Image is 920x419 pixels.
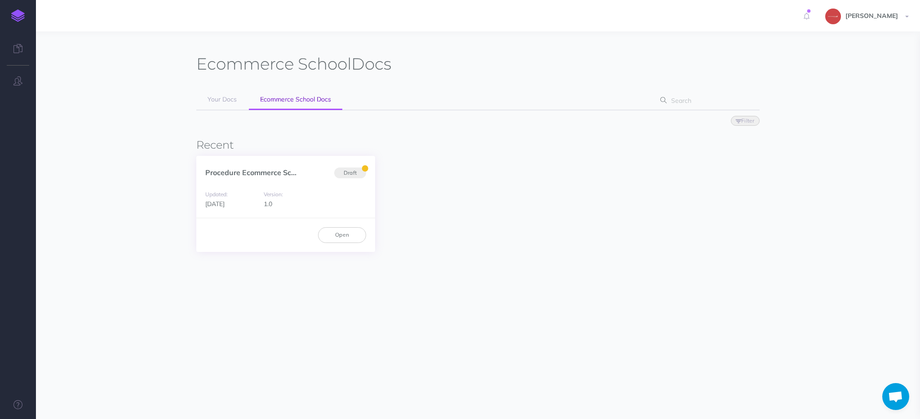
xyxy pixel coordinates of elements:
a: Procedure Ecommerce Sc... [205,168,296,177]
img: 272305e6071d9c425e97da59a84c7026.jpg [825,9,841,24]
span: Ecommerce School [196,54,351,74]
span: [PERSON_NAME] [841,12,902,20]
span: Your Docs [208,95,237,103]
button: Filter [731,116,760,126]
img: logo-mark.svg [11,9,25,22]
a: Ecommerce School Docs [249,90,342,110]
div: Aprire la chat [882,383,909,410]
a: Open [318,227,366,243]
small: Version: [264,191,283,198]
span: 1.0 [264,200,272,208]
h3: Recent [196,139,759,151]
a: Your Docs [196,90,248,110]
input: Search [668,93,745,109]
h1: Docs [196,54,391,74]
span: [DATE] [205,200,225,208]
small: Updated: [205,191,228,198]
span: Ecommerce School Docs [260,95,331,103]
